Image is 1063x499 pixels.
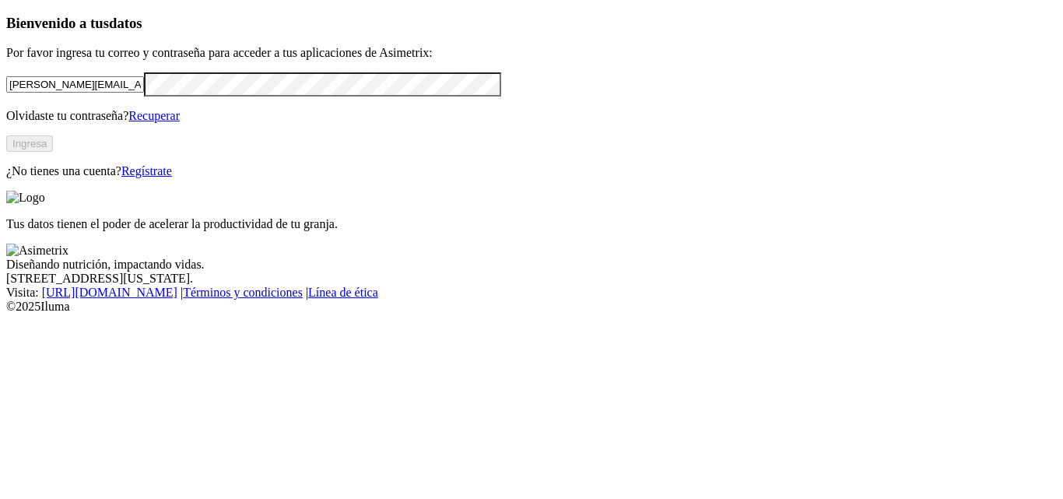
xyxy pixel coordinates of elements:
img: Logo [6,191,45,205]
a: Recuperar [128,109,180,122]
p: Por favor ingresa tu correo y contraseña para acceder a tus aplicaciones de Asimetrix: [6,46,1057,60]
div: Diseñando nutrición, impactando vidas. [6,258,1057,272]
button: Ingresa [6,135,53,152]
a: Términos y condiciones [183,286,303,299]
a: [URL][DOMAIN_NAME] [42,286,177,299]
a: Regístrate [121,164,172,177]
div: [STREET_ADDRESS][US_STATE]. [6,272,1057,286]
span: datos [109,15,142,31]
input: Tu correo [6,76,144,93]
p: Olvidaste tu contraseña? [6,109,1057,123]
p: Tus datos tienen el poder de acelerar la productividad de tu granja. [6,217,1057,231]
a: Línea de ética [308,286,378,299]
p: ¿No tienes una cuenta? [6,164,1057,178]
div: © 2025 Iluma [6,300,1057,314]
img: Asimetrix [6,244,68,258]
div: Visita : | | [6,286,1057,300]
h3: Bienvenido a tus [6,15,1057,32]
